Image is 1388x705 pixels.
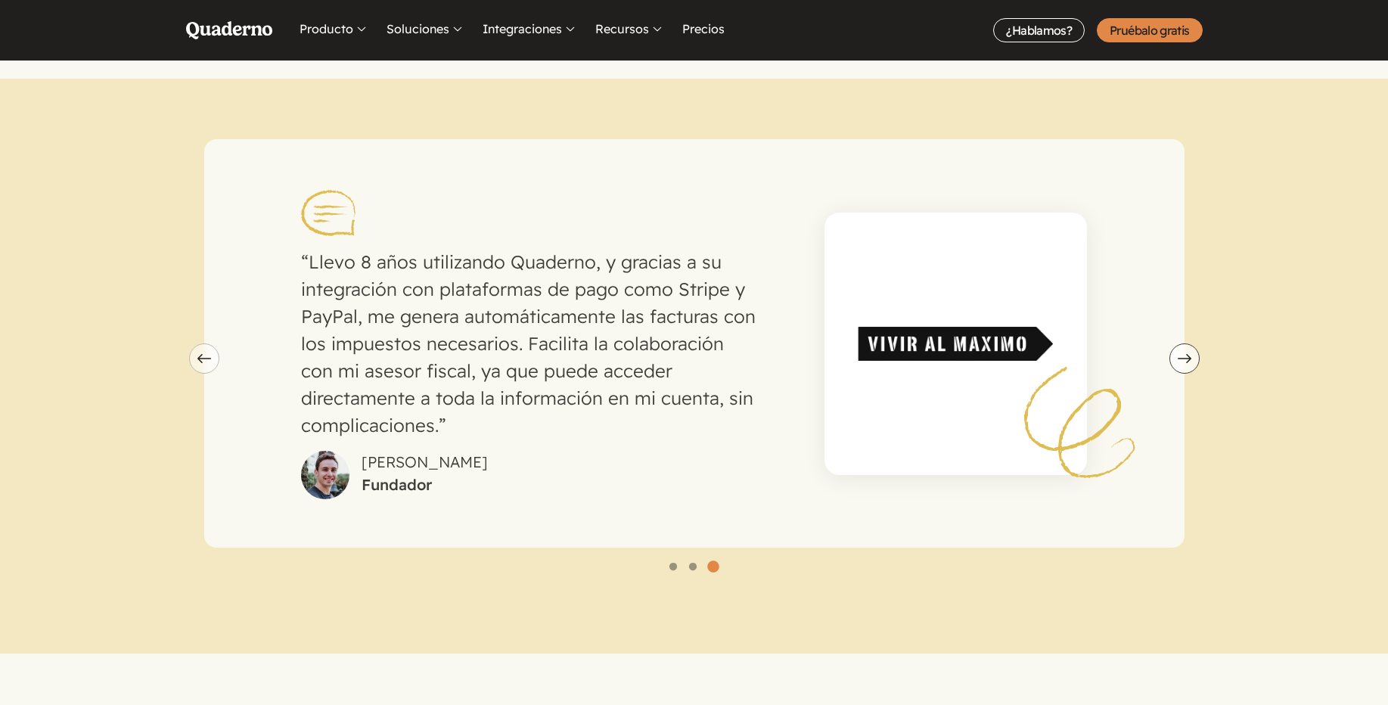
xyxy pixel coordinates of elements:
p: Llevo 8 años utilizando Quaderno, y gracias a su integración con plataformas de pago como Stripe ... [301,248,759,439]
a: ¿Hablamos? [993,18,1085,42]
div: carousel [204,139,1185,548]
cite: Fundador [362,474,488,496]
div: [PERSON_NAME] [362,451,488,499]
img: Vivir al Maximo Logo [824,213,1087,475]
a: Pruébalo gratis [1097,18,1202,42]
img: Photo of Ángel Alegre [301,451,349,499]
div: slide 3 [204,139,1185,548]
